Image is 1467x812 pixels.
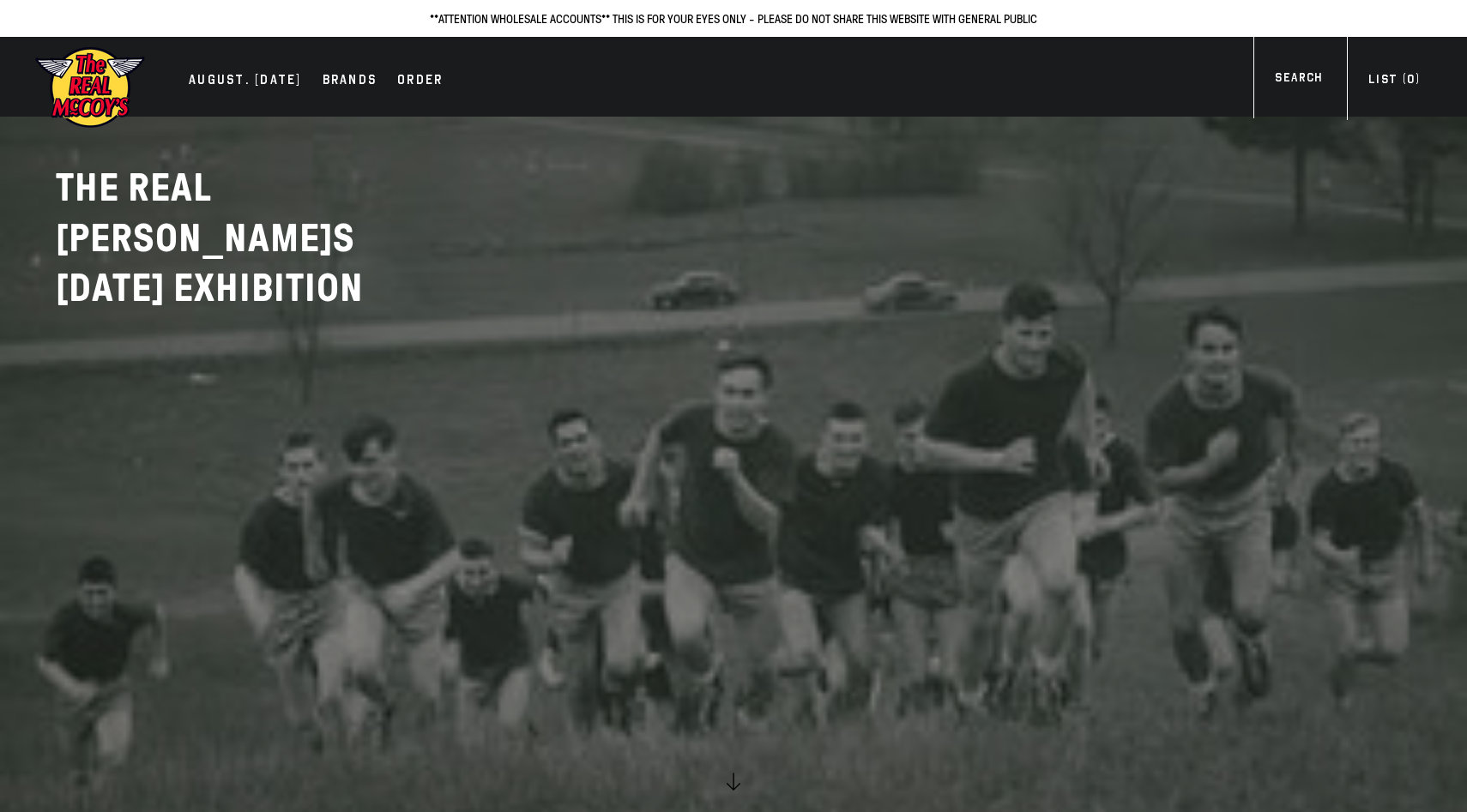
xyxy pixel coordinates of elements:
[180,69,311,93] a: AUGUST. [DATE]
[1347,70,1441,93] a: List (0)
[397,69,443,93] div: Order
[34,45,146,129] img: mccoys-exhibition
[389,69,451,93] a: Order
[1275,69,1322,92] div: Search
[1253,69,1343,92] a: Search
[189,69,302,93] div: AUGUST. [DATE]
[1368,70,1420,93] div: List ( )
[56,163,485,314] h2: THE REAL [PERSON_NAME]S
[1407,72,1415,87] span: 0
[17,9,1450,28] p: **ATTENTION WHOLESALE ACCOUNTS** THIS IS FOR YOUR EYES ONLY - PLEASE DO NOT SHARE THIS WEBSITE WI...
[56,263,485,314] p: [DATE] EXHIBITION
[323,69,377,93] div: Brands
